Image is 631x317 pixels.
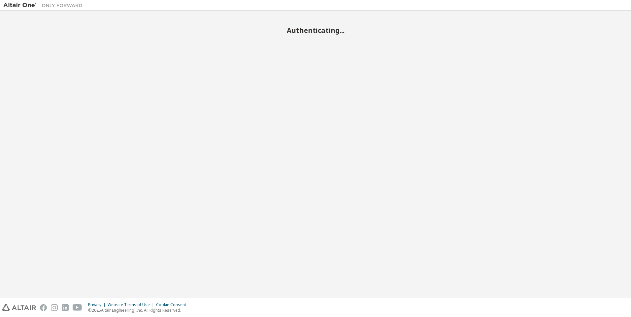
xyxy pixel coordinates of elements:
[88,302,108,307] div: Privacy
[73,304,82,311] img: youtube.svg
[40,304,47,311] img: facebook.svg
[88,307,190,313] p: © 2025 Altair Engineering, Inc. All Rights Reserved.
[51,304,58,311] img: instagram.svg
[3,2,86,9] img: Altair One
[2,304,36,311] img: altair_logo.svg
[62,304,69,311] img: linkedin.svg
[156,302,190,307] div: Cookie Consent
[3,26,628,35] h2: Authenticating...
[108,302,156,307] div: Website Terms of Use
